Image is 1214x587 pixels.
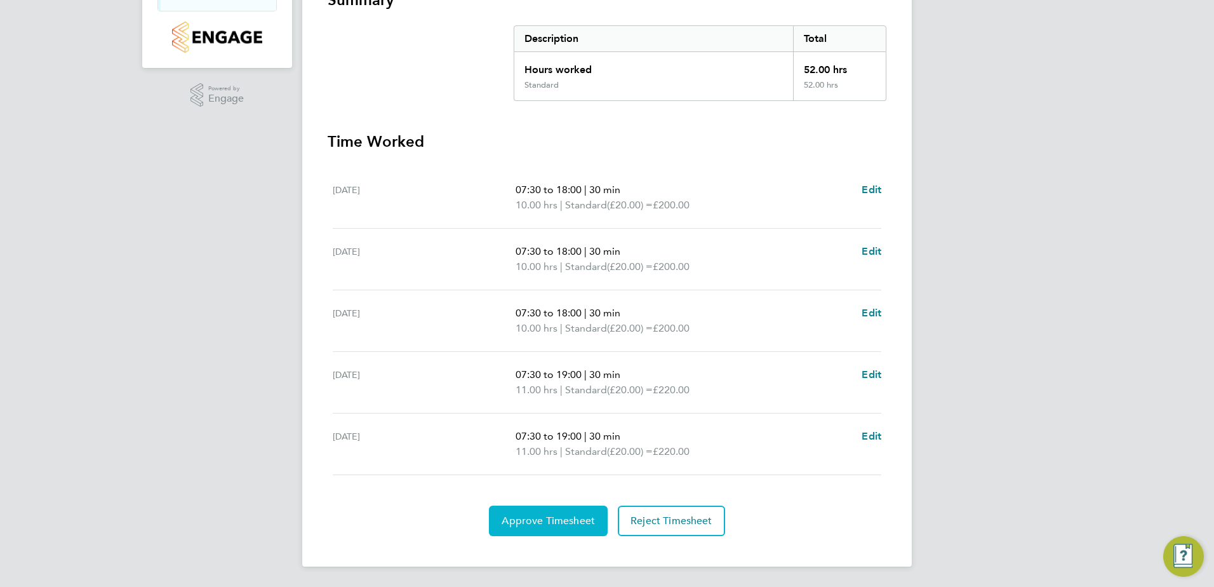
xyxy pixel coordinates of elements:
span: Powered by [208,83,244,94]
div: 52.00 hrs [793,52,886,80]
button: Reject Timesheet [618,506,725,536]
span: | [560,260,563,273]
span: (£20.00) = [607,322,653,334]
span: Standard [565,198,607,213]
span: | [584,184,587,196]
a: Powered byEngage [190,83,244,107]
a: Edit [862,367,881,382]
span: 30 min [589,245,620,257]
div: Hours worked [514,52,793,80]
span: Reject Timesheet [630,515,712,527]
span: Standard [565,259,607,274]
span: | [560,384,563,396]
span: (£20.00) = [607,260,653,273]
div: [DATE] [333,182,516,213]
span: 10.00 hrs [516,260,557,273]
span: £220.00 [653,445,690,457]
span: 30 min [589,184,620,196]
span: £200.00 [653,260,690,273]
span: Edit [862,307,881,319]
span: 30 min [589,430,620,442]
div: Total [793,26,886,51]
span: Edit [862,245,881,257]
span: | [560,322,563,334]
button: Engage Resource Center [1163,536,1204,577]
span: (£20.00) = [607,384,653,396]
a: Go to home page [157,22,277,53]
span: 07:30 to 18:00 [516,245,582,257]
div: Description [514,26,793,51]
div: [DATE] [333,367,516,398]
span: 11.00 hrs [516,384,557,396]
span: Approve Timesheet [502,515,595,527]
span: | [584,245,587,257]
span: 11.00 hrs [516,445,557,457]
span: £200.00 [653,199,690,211]
span: (£20.00) = [607,199,653,211]
h3: Time Worked [328,132,886,152]
span: Edit [862,430,881,442]
span: £200.00 [653,322,690,334]
span: £220.00 [653,384,690,396]
span: Standard [565,444,607,459]
button: Approve Timesheet [489,506,608,536]
span: | [584,368,587,381]
img: countryside-properties-logo-retina.png [172,22,262,53]
span: 07:30 to 19:00 [516,368,582,381]
a: Edit [862,429,881,444]
span: 07:30 to 18:00 [516,184,582,196]
div: Summary [514,25,886,101]
div: [DATE] [333,429,516,459]
a: Edit [862,244,881,259]
span: 10.00 hrs [516,322,557,334]
span: 30 min [589,368,620,381]
a: Edit [862,306,881,321]
span: 10.00 hrs [516,199,557,211]
span: | [560,199,563,211]
span: | [584,307,587,319]
span: 07:30 to 18:00 [516,307,582,319]
span: Standard [565,382,607,398]
span: 07:30 to 19:00 [516,430,582,442]
span: Edit [862,368,881,381]
span: | [584,430,587,442]
span: Edit [862,184,881,196]
a: Edit [862,182,881,198]
span: (£20.00) = [607,445,653,457]
span: Engage [208,93,244,104]
span: | [560,445,563,457]
div: 52.00 hrs [793,80,886,100]
div: [DATE] [333,306,516,336]
span: Standard [565,321,607,336]
div: [DATE] [333,244,516,274]
div: Standard [524,80,559,90]
span: 30 min [589,307,620,319]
